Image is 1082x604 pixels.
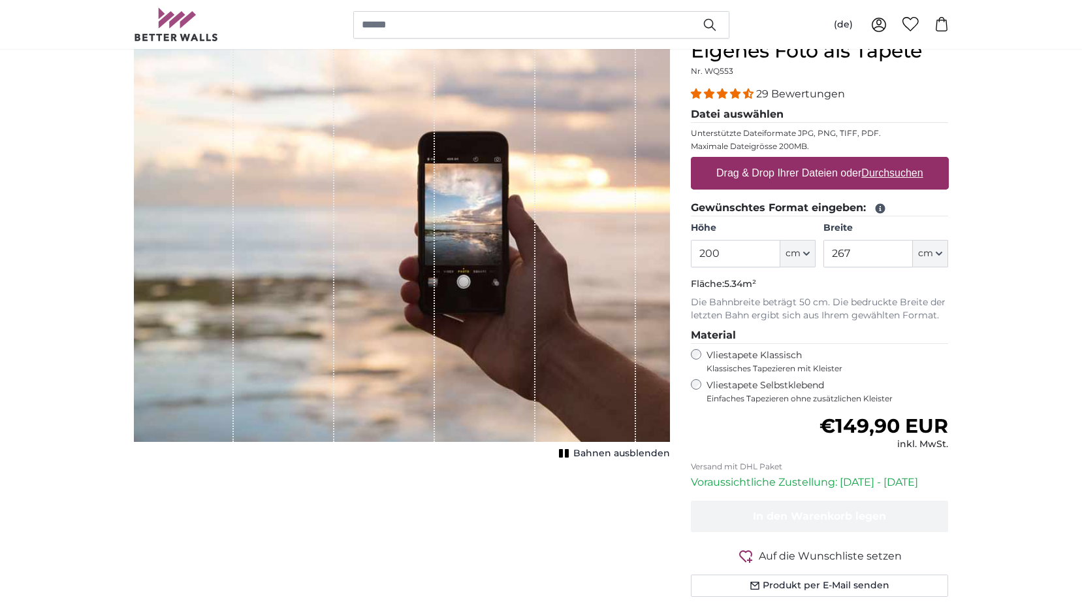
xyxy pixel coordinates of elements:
img: Betterwalls [134,8,219,41]
p: Voraussichtliche Zustellung: [DATE] - [DATE] [691,475,949,490]
label: Breite [823,222,948,235]
label: Vliestapete Klassisch [707,349,938,374]
span: €149,90 EUR [819,414,948,438]
span: Klassisches Tapezieren mit Kleister [707,363,938,374]
p: Fläche: [691,278,949,291]
legend: Datei auswählen [691,107,949,123]
p: Maximale Dateigrösse 200MB. [691,141,949,152]
span: cm [918,247,933,260]
span: 4.34 stars [691,88,756,100]
label: Höhe [691,222,816,235]
button: Bahnen ausblenden [555,445,670,463]
label: Vliestapete Selbstklebend [707,379,949,404]
span: 29 Bewertungen [756,88,845,100]
button: cm [780,240,816,267]
legend: Gewünschtes Format eingeben: [691,200,949,216]
span: cm [786,247,801,260]
p: Die Bahnbreite beträgt 50 cm. Die bedruckte Breite der letzten Bahn ergibt sich aus Ihrem gewählt... [691,296,949,322]
legend: Material [691,327,949,344]
button: In den Warenkorb legen [691,501,949,532]
span: Einfaches Tapezieren ohne zusätzlichen Kleister [707,394,949,404]
h1: Eigenes Foto als Tapete [691,39,949,63]
div: inkl. MwSt. [819,438,948,451]
button: (de) [823,13,863,37]
button: Produkt per E-Mail senden [691,575,949,597]
button: cm [913,240,948,267]
u: Durchsuchen [861,167,923,178]
span: Nr. WQ553 [691,66,733,76]
span: Bahnen ausblenden [573,447,670,460]
label: Drag & Drop Ihrer Dateien oder [711,160,929,186]
p: Unterstützte Dateiformate JPG, PNG, TIFF, PDF. [691,128,949,139]
span: 5.34m² [724,278,756,290]
span: In den Warenkorb legen [753,510,886,522]
p: Versand mit DHL Paket [691,461,949,472]
div: 1 of 1 [134,39,670,463]
button: Auf die Wunschliste setzen [691,548,949,564]
span: Auf die Wunschliste setzen [759,548,902,564]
